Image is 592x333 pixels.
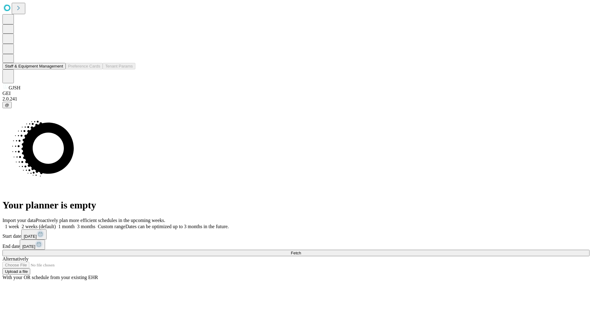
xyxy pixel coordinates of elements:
div: GEI [2,91,590,96]
button: Upload a file [2,268,30,275]
div: End date [2,240,590,250]
span: Alternatively [2,256,28,261]
span: 2 weeks (default) [22,224,56,229]
span: 1 month [58,224,75,229]
span: Dates can be optimized up to 3 months in the future. [125,224,229,229]
span: [DATE] [22,244,35,249]
div: Start date [2,229,590,240]
span: @ [5,103,9,107]
span: GJSH [9,85,20,90]
div: 2.0.241 [2,96,590,102]
span: 3 months [77,224,95,229]
button: Tenant Params [103,63,135,69]
button: Fetch [2,250,590,256]
span: With your OR schedule from your existing EHR [2,275,98,280]
span: Proactively plan more efficient schedules in the upcoming weeks. [36,218,165,223]
button: [DATE] [20,240,45,250]
span: Fetch [291,251,301,255]
button: Staff & Equipment Management [2,63,66,69]
button: Preference Cards [66,63,103,69]
button: @ [2,102,12,108]
span: Import your data [2,218,36,223]
span: 1 week [5,224,19,229]
button: [DATE] [21,229,47,240]
h1: Your planner is empty [2,199,590,211]
span: [DATE] [24,234,37,239]
span: Custom range [98,224,125,229]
